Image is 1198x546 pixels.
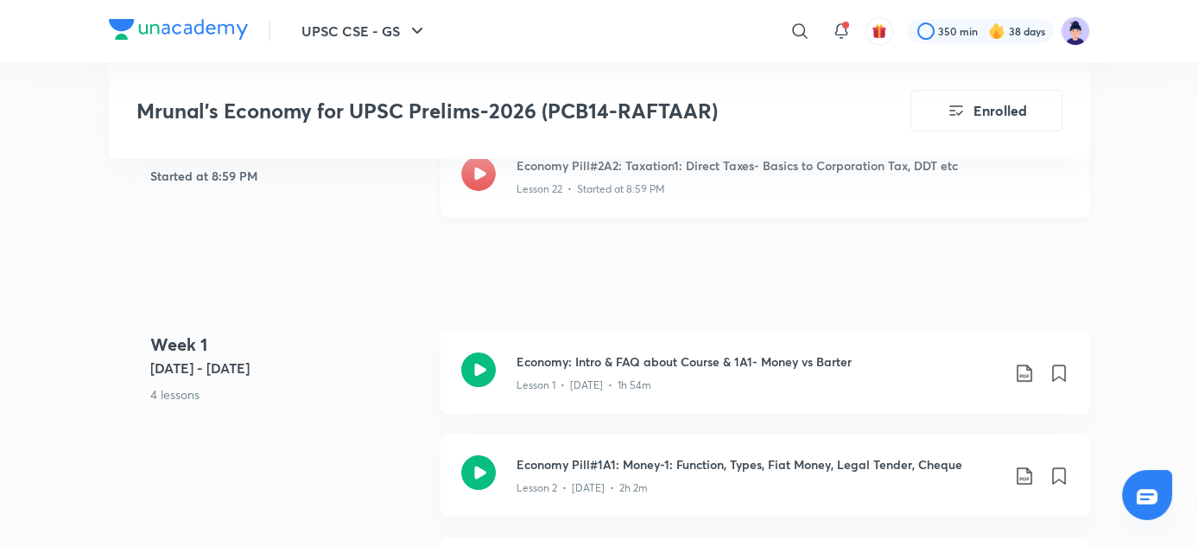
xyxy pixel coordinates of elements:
[910,90,1062,131] button: Enrolled
[517,181,665,197] p: Lesson 22 • Started at 8:59 PM
[517,352,1000,371] h3: Economy: Intro & FAQ about Course & 1A1- Money vs Barter
[136,98,813,124] h3: Mrunal’s Economy for UPSC Prelims-2026 (PCB14-RAFTAAR)
[872,23,887,39] img: avatar
[150,332,427,358] h4: Week 1
[291,14,438,48] button: UPSC CSE - GS
[441,136,1090,238] a: Economy Pill#2A2: Taxation1: Direct Taxes- Basics to Corporation Tax, DDT etcLesson 22 • Started ...
[150,167,427,185] h5: Started at 8:59 PM
[150,385,427,403] p: 4 lessons
[109,19,248,40] img: Company Logo
[109,19,248,44] a: Company Logo
[517,156,1069,175] h3: Economy Pill#2A2: Taxation1: Direct Taxes- Basics to Corporation Tax, DDT etc
[517,480,648,496] p: Lesson 2 • [DATE] • 2h 2m
[441,332,1090,435] a: Economy: Intro & FAQ about Course & 1A1- Money vs BarterLesson 1 • [DATE] • 1h 54m
[517,378,651,393] p: Lesson 1 • [DATE] • 1h 54m
[441,435,1090,537] a: Economy Pill#1A1: Money-1: Function, Types, Fiat Money, Legal Tender, ChequeLesson 2 • [DATE] • 2...
[1061,16,1090,46] img: Ravi Chalotra
[517,455,1000,473] h3: Economy Pill#1A1: Money-1: Function, Types, Fiat Money, Legal Tender, Cheque
[150,358,427,378] h5: [DATE] - [DATE]
[865,17,893,45] button: avatar
[988,22,1005,40] img: streak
